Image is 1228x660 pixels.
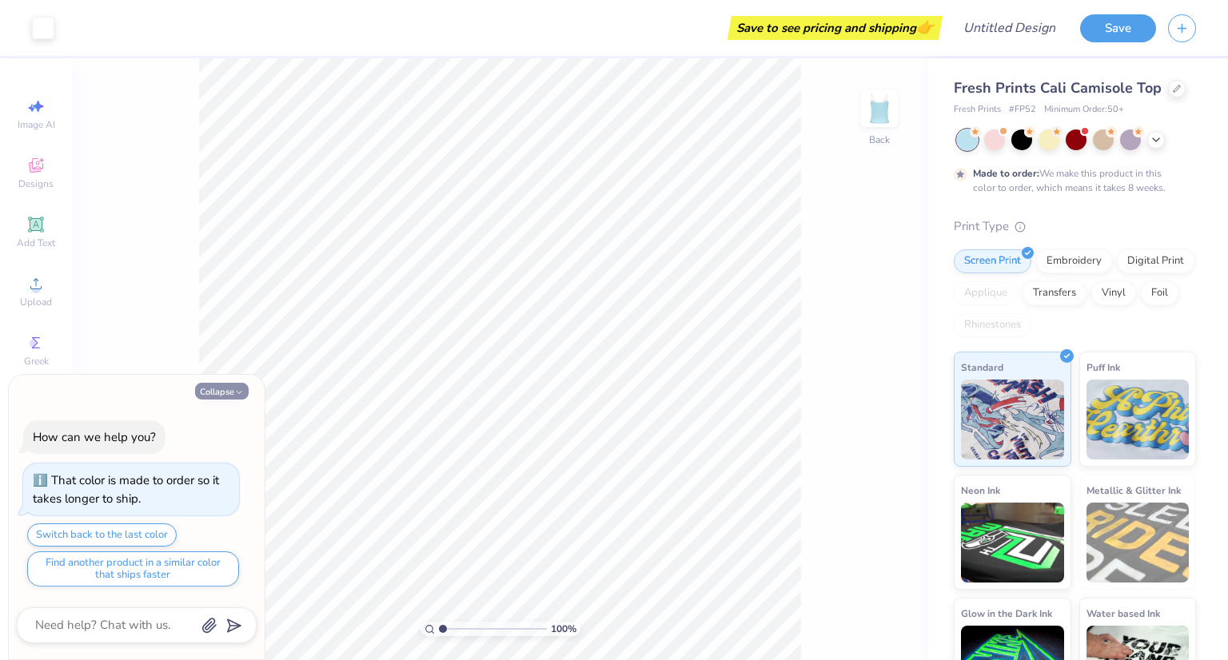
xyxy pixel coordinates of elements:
div: Back [869,133,890,147]
span: Minimum Order: 50 + [1044,103,1124,117]
div: Vinyl [1091,281,1136,305]
img: Metallic & Glitter Ink [1086,503,1190,582]
div: Screen Print [954,249,1031,273]
div: How can we help you? [33,429,156,445]
span: Neon Ink [961,482,1000,499]
input: Untitled Design [951,12,1068,44]
div: We make this product in this color to order, which means it takes 8 weeks. [973,166,1170,195]
img: Puff Ink [1086,380,1190,459]
img: Back [863,93,895,125]
span: Fresh Prints Cali Camisole Top [954,78,1162,97]
span: Upload [20,296,52,308]
div: Applique [954,281,1018,305]
div: Save to see pricing and shipping [732,16,939,40]
div: Transfers [1023,281,1086,305]
span: Add Text [17,237,55,249]
div: Rhinestones [954,313,1031,337]
button: Find another product in a similar color that ships faster [27,551,239,586]
span: Fresh Prints [954,103,1001,117]
img: Neon Ink [961,503,1064,582]
span: Metallic & Glitter Ink [1086,482,1181,499]
div: That color is made to order so it takes longer to ship. [33,472,219,507]
span: Designs [18,177,54,190]
span: Image AI [18,118,55,131]
span: Glow in the Dark Ink [961,605,1052,622]
div: Foil [1141,281,1178,305]
img: Standard [961,380,1064,459]
div: Digital Print [1117,249,1194,273]
span: Puff Ink [1086,359,1120,376]
span: 👉 [916,18,934,37]
span: Water based Ink [1086,605,1160,622]
div: Embroidery [1036,249,1112,273]
strong: Made to order: [973,167,1039,180]
button: Switch back to the last color [27,523,177,547]
span: Greek [24,355,49,368]
span: Standard [961,359,1003,376]
button: Save [1080,14,1156,42]
button: Collapse [195,383,249,400]
span: 100 % [551,622,576,636]
div: Print Type [954,217,1196,236]
span: # FP52 [1009,103,1036,117]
